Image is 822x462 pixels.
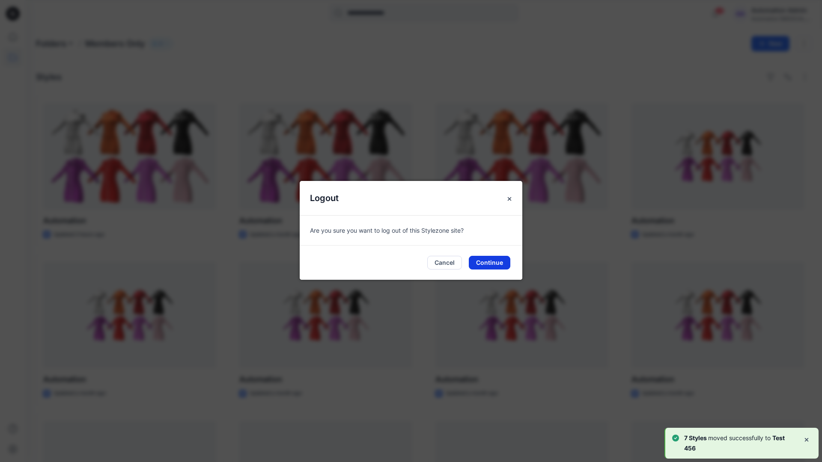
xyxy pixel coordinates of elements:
button: Continue [469,256,510,269]
b: 7 Styles [684,434,708,441]
h5: Logout [300,181,349,215]
p: moved successfully to [684,433,796,453]
div: Notifications-bottom-right [661,424,822,462]
p: Are you sure you want to log out of this Stylezone site? [310,226,512,235]
button: Close [502,191,517,207]
button: Cancel [427,256,462,269]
